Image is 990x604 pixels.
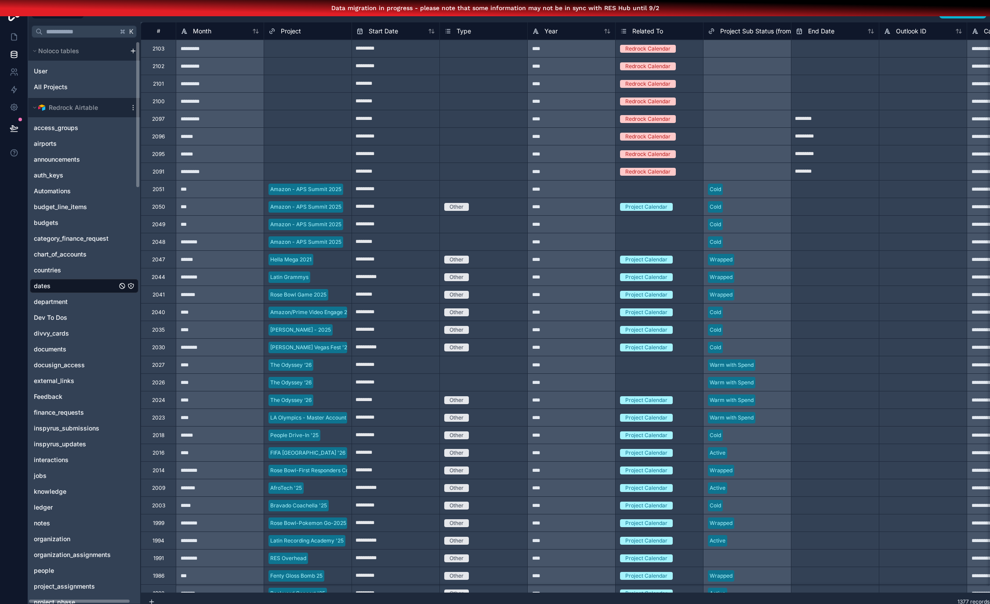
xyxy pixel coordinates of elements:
[270,238,341,246] div: Amazon - APS Summit 2025
[152,239,165,246] div: 2048
[625,168,671,176] div: Redrock Calendar
[450,414,464,422] div: Other
[450,537,464,545] div: Other
[625,98,671,105] div: Redrock Calendar
[270,256,312,264] div: Hella Mega 2021
[152,168,164,175] div: 2091
[152,432,164,439] div: 2018
[625,133,671,141] div: Redrock Calendar
[270,379,312,387] div: The Odyssey ‘26
[625,273,667,281] div: Project Calendar
[625,572,667,580] div: Project Calendar
[625,590,667,597] div: Project Calendar
[281,27,301,36] span: Project
[152,397,165,404] div: 2024
[450,308,464,316] div: Other
[152,116,165,123] div: 2097
[152,203,165,210] div: 2050
[450,572,464,580] div: Other
[152,379,165,386] div: 2026
[625,537,667,545] div: Project Calendar
[152,151,165,158] div: 2095
[270,361,312,369] div: The Odyssey ‘26
[270,326,331,334] div: [PERSON_NAME] - 2025
[270,344,350,351] div: [PERSON_NAME] Vegas Fest '25
[625,396,667,404] div: Project Calendar
[148,28,169,34] div: #
[450,273,464,281] div: Other
[450,203,464,211] div: Other
[270,449,345,457] div: FIFA [GEOGRAPHIC_DATA] '26
[152,537,164,544] div: 1994
[270,537,344,545] div: Latin Recording Academy '25
[450,396,464,404] div: Other
[153,555,164,562] div: 1991
[450,431,464,439] div: Other
[152,291,165,298] div: 2041
[625,326,667,334] div: Project Calendar
[896,27,926,36] span: Outlook ID
[152,485,165,492] div: 2009
[152,221,165,228] div: 2049
[152,362,165,369] div: 2027
[270,554,306,562] div: RES Overhead
[625,308,667,316] div: Project Calendar
[270,185,341,193] div: Amazon - APS Summit 2025
[450,449,464,457] div: Other
[450,344,464,351] div: Other
[152,45,164,52] div: 2103
[625,45,671,53] div: Redrock Calendar
[450,484,464,492] div: Other
[450,467,464,474] div: Other
[270,221,341,228] div: Amazon - APS Summit 2025
[544,27,558,36] span: Year
[270,414,355,422] div: LA Olympics - Master Account '28
[625,484,667,492] div: Project Calendar
[625,62,671,70] div: Redrock Calendar
[152,133,165,140] div: 2096
[625,502,667,510] div: Project Calendar
[625,467,667,474] div: Project Calendar
[625,554,667,562] div: Project Calendar
[450,502,464,510] div: Other
[152,449,164,456] div: 2016
[153,572,164,579] div: 1986
[450,554,464,562] div: Other
[457,27,471,36] span: Type
[270,396,312,404] div: The Odyssey ‘26
[625,519,667,527] div: Project Calendar
[128,29,134,35] span: K
[625,150,671,158] div: Redrock Calendar
[152,309,165,316] div: 2040
[625,80,671,88] div: Redrock Calendar
[152,414,165,421] div: 2023
[625,414,667,422] div: Project Calendar
[152,344,165,351] div: 2030
[152,274,165,281] div: 2044
[152,467,165,474] div: 2014
[450,519,464,527] div: Other
[270,590,325,597] div: Backyard Concert '25
[193,27,211,36] span: Month
[153,520,164,527] div: 1999
[152,63,164,70] div: 2102
[270,467,362,474] div: Rose Bowl-First Responders Concert
[152,502,165,509] div: 2003
[270,431,319,439] div: People Drive-In '25
[450,256,464,264] div: Other
[270,572,323,580] div: Fenty Gloss Bomb 25
[270,273,308,281] div: Latin Grammys
[152,326,165,333] div: 2035
[625,449,667,457] div: Project Calendar
[625,203,667,211] div: Project Calendar
[152,256,165,263] div: 2047
[152,186,164,193] div: 2051
[808,27,834,36] span: End Date
[450,590,464,597] div: Other
[632,27,663,36] span: Related To
[270,291,326,299] div: Rose Bowl Game 2025
[625,256,667,264] div: Project Calendar
[369,27,398,36] span: Start Date
[720,27,815,36] span: Project Sub Status (from Project)
[625,115,671,123] div: Redrock Calendar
